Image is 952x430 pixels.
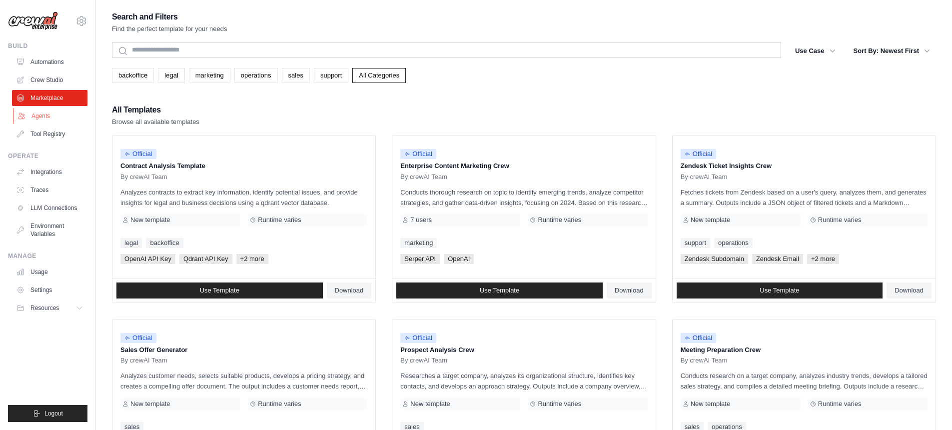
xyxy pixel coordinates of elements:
[807,254,839,264] span: +2 more
[8,405,87,422] button: Logout
[30,304,59,312] span: Resources
[789,42,842,60] button: Use Case
[12,164,87,180] a: Integrations
[681,161,928,171] p: Zendesk Ticket Insights Crew
[12,90,87,106] a: Marketplace
[179,254,232,264] span: Qdrant API Key
[887,282,932,298] a: Download
[400,238,437,248] a: marketing
[681,187,928,208] p: Fetches tickets from Zendesk based on a user's query, analyzes them, and generates a summary. Out...
[120,173,167,181] span: By crewAI Team
[12,218,87,242] a: Environment Variables
[12,182,87,198] a: Traces
[120,161,367,171] p: Contract Analysis Template
[112,24,227,34] p: Find the perfect template for your needs
[8,42,87,50] div: Build
[12,264,87,280] a: Usage
[818,216,862,224] span: Runtime varies
[400,333,436,343] span: Official
[120,356,167,364] span: By crewAI Team
[120,370,367,391] p: Analyzes customer needs, selects suitable products, develops a pricing strategy, and creates a co...
[681,356,728,364] span: By crewAI Team
[410,400,450,408] span: New template
[120,149,156,159] span: Official
[146,238,183,248] a: backoffice
[130,216,170,224] span: New template
[189,68,230,83] a: marketing
[691,400,730,408] span: New template
[400,370,647,391] p: Researches a target company, analyzes its organizational structure, identifies key contacts, and ...
[848,42,936,60] button: Sort By: Newest First
[396,282,603,298] a: Use Template
[607,282,652,298] a: Download
[760,286,799,294] span: Use Template
[681,254,748,264] span: Zendesk Subdomain
[681,149,717,159] span: Official
[8,152,87,160] div: Operate
[234,68,278,83] a: operations
[818,400,862,408] span: Runtime varies
[400,345,647,355] p: Prospect Analysis Crew
[112,68,154,83] a: backoffice
[258,216,301,224] span: Runtime varies
[13,108,88,124] a: Agents
[44,409,63,417] span: Logout
[538,400,581,408] span: Runtime varies
[400,149,436,159] span: Official
[158,68,184,83] a: legal
[200,286,239,294] span: Use Template
[681,173,728,181] span: By crewAI Team
[677,282,883,298] a: Use Template
[327,282,372,298] a: Download
[681,333,717,343] span: Official
[120,345,367,355] p: Sales Offer Generator
[400,187,647,208] p: Conducts thorough research on topic to identify emerging trends, analyze competitor strategies, a...
[538,216,581,224] span: Runtime varies
[8,11,58,30] img: Logo
[120,187,367,208] p: Analyzes contracts to extract key information, identify potential issues, and provide insights fo...
[130,400,170,408] span: New template
[714,238,753,248] a: operations
[116,282,323,298] a: Use Template
[314,68,348,83] a: support
[258,400,301,408] span: Runtime varies
[681,345,928,355] p: Meeting Preparation Crew
[681,370,928,391] p: Conducts research on a target company, analyzes industry trends, develops a tailored sales strate...
[352,68,406,83] a: All Categories
[400,161,647,171] p: Enterprise Content Marketing Crew
[335,286,364,294] span: Download
[681,238,710,248] a: support
[236,254,268,264] span: +2 more
[12,300,87,316] button: Resources
[12,200,87,216] a: LLM Connections
[120,333,156,343] span: Official
[12,54,87,70] a: Automations
[12,282,87,298] a: Settings
[120,254,175,264] span: OpenAI API Key
[691,216,730,224] span: New template
[8,252,87,260] div: Manage
[752,254,803,264] span: Zendesk Email
[112,117,199,127] p: Browse all available templates
[410,216,432,224] span: 7 users
[480,286,519,294] span: Use Template
[400,356,447,364] span: By crewAI Team
[895,286,924,294] span: Download
[112,103,199,117] h2: All Templates
[400,173,447,181] span: By crewAI Team
[112,10,227,24] h2: Search and Filters
[615,286,644,294] span: Download
[12,126,87,142] a: Tool Registry
[400,254,440,264] span: Serper API
[12,72,87,88] a: Crew Studio
[120,238,142,248] a: legal
[282,68,310,83] a: sales
[444,254,474,264] span: OpenAI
